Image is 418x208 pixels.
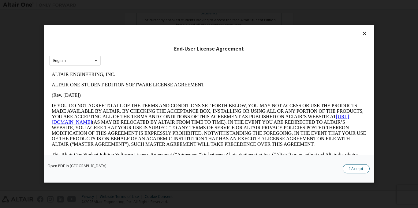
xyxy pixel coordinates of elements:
[2,13,317,18] p: ALTAIR ONE STUDENT EDITION SOFTWARE LICENSE AGREEMENT
[343,165,370,174] button: I Accept
[2,2,317,8] p: ALTAIR ENGINEERING, INC.
[2,34,317,78] p: IF YOU DO NOT AGREE TO ALL OF THE TERMS AND CONDITIONS SET FORTH BELOW, YOU MAY NOT ACCESS OR USE...
[49,46,369,52] div: End-User License Agreement
[47,165,106,168] a: Open PDF in [GEOGRAPHIC_DATA]
[2,45,300,55] a: [URL][DOMAIN_NAME]
[2,83,317,105] p: This Altair One Student Edition Software License Agreement (“Agreement”) is between Altair Engine...
[53,59,66,62] div: English
[2,23,317,29] p: (Rev. [DATE])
